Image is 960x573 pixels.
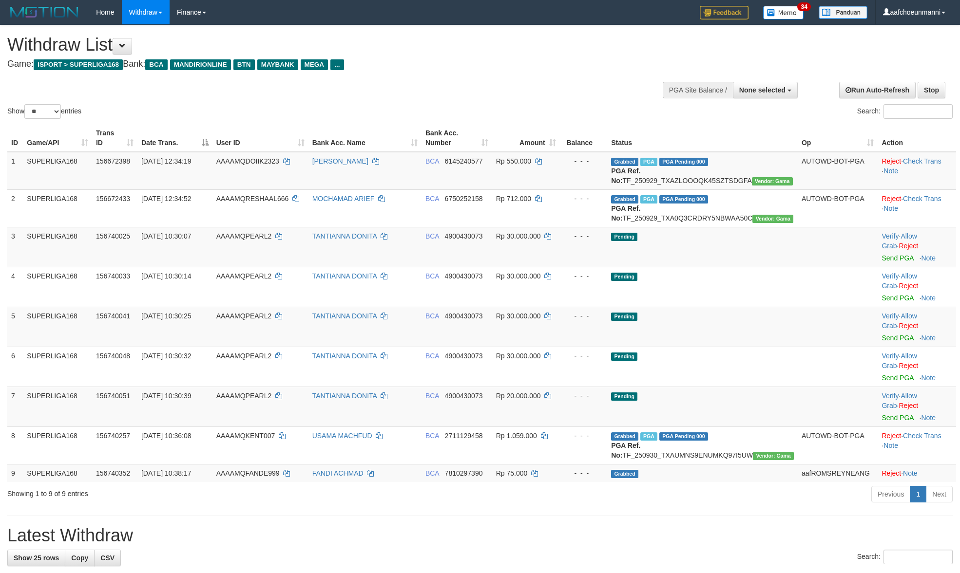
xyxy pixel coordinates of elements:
a: Note [883,167,898,175]
td: SUPERLIGA168 [23,347,92,387]
td: AUTOWD-BOT-PGA [798,152,878,190]
a: Send PGA [882,374,913,382]
td: 1 [7,152,23,190]
span: Grabbed [611,470,638,478]
span: Rp 712.000 [496,195,531,203]
span: Marked by aafsoycanthlai [640,195,657,203]
a: Reject [899,362,918,370]
a: Verify [882,232,899,240]
span: AAAAMQDOIIK2323 [216,157,279,165]
td: aafROMSREYNEANG [798,464,878,482]
a: TANTIANNA DONITA [312,232,377,240]
td: SUPERLIGA168 [23,152,92,190]
td: SUPERLIGA168 [23,387,92,426]
a: Send PGA [882,294,913,302]
span: [DATE] 10:30:07 [141,232,191,240]
a: [PERSON_NAME] [312,157,368,165]
a: Send PGA [882,254,913,262]
div: - - - [564,194,603,203]
a: Reject [899,322,918,330]
h1: Withdraw List [7,35,630,55]
span: Marked by aafsoumeymey [640,432,657,441]
span: Vendor URL: https://trx31.1velocity.biz [752,177,793,185]
span: BCA [425,392,439,400]
span: Copy 6145240577 to clipboard [445,157,483,165]
a: Verify [882,312,899,320]
span: Marked by aafsoycanthlai [640,158,657,166]
a: Reject [899,402,918,409]
span: Rp 1.059.000 [496,432,537,440]
span: [DATE] 10:38:17 [141,469,191,477]
span: AAAAMQPEARL2 [216,312,272,320]
span: BCA [425,352,439,360]
h1: Latest Withdraw [7,526,953,545]
span: Vendor URL: https://trx31.1velocity.biz [753,452,794,460]
td: · [878,464,956,482]
span: BCA [425,312,439,320]
th: Amount: activate to sort column ascending [492,124,560,152]
span: [DATE] 12:34:19 [141,157,191,165]
a: Next [926,486,953,502]
span: 156740025 [96,232,130,240]
span: 156740257 [96,432,130,440]
a: 1 [910,486,926,502]
a: Reject [882,469,901,477]
td: SUPERLIGA168 [23,227,92,267]
span: AAAAMQPEARL2 [216,392,272,400]
span: BCA [425,469,439,477]
img: Button%20Memo.svg [763,6,804,19]
span: ... [330,59,344,70]
span: [DATE] 10:30:32 [141,352,191,360]
td: · · [878,227,956,267]
a: Note [921,374,936,382]
span: CSV [100,554,115,562]
td: SUPERLIGA168 [23,307,92,347]
span: Pending [611,392,637,401]
span: 156740051 [96,392,130,400]
span: Pending [611,273,637,281]
span: 156672433 [96,195,130,203]
a: Reject [899,242,918,250]
a: Copy [65,550,95,566]
span: · [882,272,917,290]
a: Note [883,204,898,212]
td: · · [878,189,956,227]
span: 34 [797,2,810,11]
span: Pending [611,313,637,321]
a: TANTIANNA DONITA [312,352,377,360]
span: · [882,352,917,370]
th: ID [7,124,23,152]
a: Note [921,334,936,342]
a: USAMA MACHFUD [312,432,372,440]
span: 156740033 [96,272,130,280]
span: Copy 4900430073 to clipboard [445,312,483,320]
div: - - - [564,156,603,166]
th: User ID: activate to sort column ascending [212,124,308,152]
a: Run Auto-Refresh [839,82,916,98]
span: Rp 75.000 [496,469,528,477]
span: 156740048 [96,352,130,360]
div: - - - [564,351,603,361]
th: Action [878,124,956,152]
span: Vendor URL: https://trx31.1velocity.biz [752,215,793,223]
b: PGA Ref. No: [611,442,640,459]
span: Copy 4900430073 to clipboard [445,392,483,400]
td: SUPERLIGA168 [23,464,92,482]
span: [DATE] 10:30:25 [141,312,191,320]
div: - - - [564,271,603,281]
a: Show 25 rows [7,550,65,566]
span: AAAAMQFANDE999 [216,469,280,477]
span: [DATE] 12:34:52 [141,195,191,203]
span: AAAAMQPEARL2 [216,232,272,240]
td: 6 [7,347,23,387]
span: None selected [739,86,786,94]
span: · [882,392,917,409]
td: 9 [7,464,23,482]
span: BCA [145,59,167,70]
span: Copy 4900430073 to clipboard [445,352,483,360]
td: · · [878,152,956,190]
a: Verify [882,272,899,280]
span: Rp 550.000 [496,157,531,165]
a: Note [921,294,936,302]
span: [DATE] 10:30:14 [141,272,191,280]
